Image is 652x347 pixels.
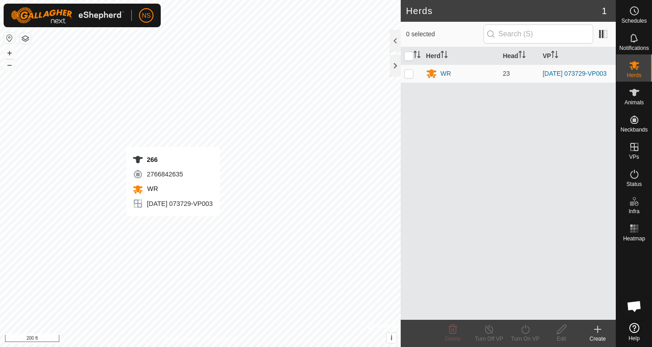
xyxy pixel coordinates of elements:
span: Schedules [621,18,647,24]
button: Map Layers [20,33,31,44]
div: Turn Off VP [471,335,507,343]
div: 2766842635 [132,169,212,180]
span: Animals [624,100,644,105]
button: i [387,333,397,343]
div: Edit [543,335,580,343]
a: Privacy Policy [164,335,198,343]
span: Delete [445,336,461,342]
p-sorticon: Activate to sort [413,52,421,59]
span: Status [626,181,642,187]
span: Neckbands [620,127,647,132]
span: 1 [602,4,607,18]
p-sorticon: Activate to sort [551,52,558,59]
th: VP [539,47,616,65]
div: WR [441,69,451,78]
button: + [4,48,15,59]
h2: Herds [406,5,602,16]
a: Contact Us [209,335,236,343]
span: 23 [503,70,510,77]
p-sorticon: Activate to sort [441,52,448,59]
span: i [391,334,393,342]
span: Infra [628,209,639,214]
div: 266 [132,154,212,165]
th: Herd [422,47,499,65]
input: Search (S) [484,24,593,44]
th: Head [499,47,539,65]
button: Reset Map [4,33,15,44]
span: Notifications [619,45,649,51]
span: VPs [629,154,639,160]
span: Herds [627,73,641,78]
div: [DATE] 073729-VP003 [132,198,212,209]
div: Create [580,335,616,343]
a: Help [616,319,652,345]
span: 0 selected [406,29,484,39]
span: Heatmap [623,236,645,241]
a: [DATE] 073729-VP003 [542,70,606,77]
span: WR [145,185,158,192]
span: NS [142,11,150,20]
button: – [4,59,15,70]
div: Turn On VP [507,335,543,343]
span: Help [628,336,640,341]
p-sorticon: Activate to sort [518,52,526,59]
div: Open chat [621,293,648,320]
img: Gallagher Logo [11,7,124,24]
